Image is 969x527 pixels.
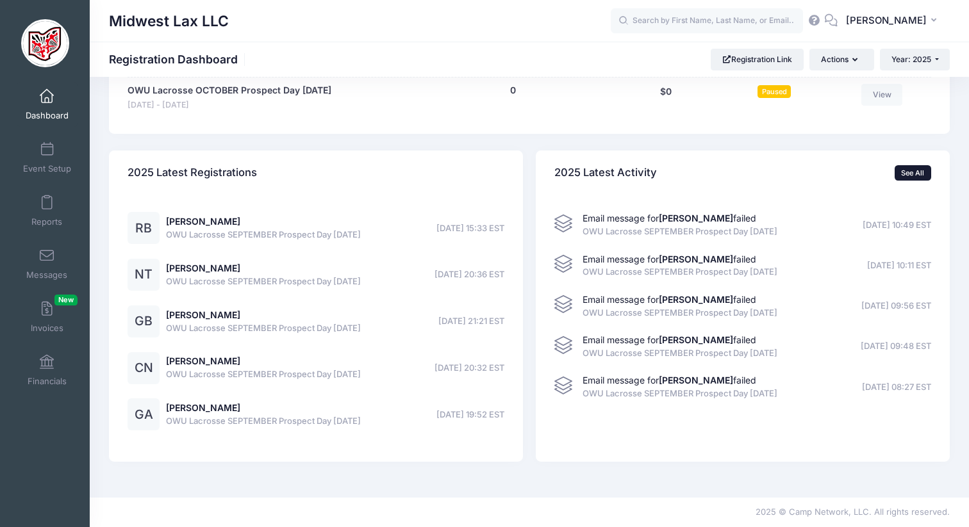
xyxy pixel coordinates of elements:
span: OWU Lacrosse SEPTEMBER Prospect Day [DATE] [583,347,777,360]
span: OWU Lacrosse SEPTEMBER Prospect Day [DATE] [166,229,361,241]
span: [DATE] 09:48 EST [861,340,931,353]
strong: [PERSON_NAME] [659,375,733,385]
span: 2025 © Camp Network, LLC. All rights reserved. [756,507,950,517]
input: Search by First Name, Last Name, or Email... [611,8,803,34]
span: Messages [26,270,67,280]
span: [DATE] 10:11 EST [867,259,931,272]
span: [DATE] 21:21 EST [438,315,504,328]
h4: 2025 Latest Activity [554,155,657,191]
a: OWU Lacrosse OCTOBER Prospect Day [DATE] [128,84,331,97]
img: Midwest Lax LLC [21,19,69,67]
button: Year: 2025 [880,49,950,70]
a: Reports [17,188,78,233]
a: [PERSON_NAME] [166,309,240,320]
span: [DATE] - [DATE] [128,99,331,111]
strong: [PERSON_NAME] [659,213,733,223]
span: [DATE] 10:49 EST [863,219,931,232]
span: Reports [31,216,62,227]
span: Email message for failed [583,334,756,345]
span: [DATE] 15:33 EST [436,222,504,235]
span: OWU Lacrosse SEPTEMBER Prospect Day [DATE] [583,225,777,238]
a: [PERSON_NAME] [166,263,240,273]
span: Email message for failed [583,375,756,385]
span: [DATE] 20:36 EST [435,268,504,281]
a: Registration Link [711,49,804,70]
a: Financials [17,348,78,393]
span: Dashboard [26,110,69,121]
span: Financials [28,376,67,387]
a: Event Setup [17,135,78,180]
button: [PERSON_NAME] [838,6,950,36]
span: OWU Lacrosse SEPTEMBER Prospect Day [DATE] [166,275,361,288]
a: GA [128,410,160,421]
span: Invoices [31,323,63,334]
button: Actions [809,49,874,70]
h1: Midwest Lax LLC [109,6,229,36]
span: OWU Lacrosse SEPTEMBER Prospect Day [DATE] [166,368,361,381]
span: [DATE] 08:27 EST [862,381,931,394]
button: 0 [510,84,516,97]
span: [DATE] 09:56 EST [861,300,931,312]
span: Email message for failed [583,294,756,305]
span: Event Setup [23,163,71,174]
a: [PERSON_NAME] [166,216,240,227]
strong: [PERSON_NAME] [659,334,733,345]
span: [DATE] 20:32 EST [435,362,504,375]
div: RB [128,212,160,244]
a: See All [895,165,931,181]
div: GA [128,398,160,430]
a: [PERSON_NAME] [166,355,240,366]
span: [PERSON_NAME] [846,13,927,28]
a: CN [128,363,160,374]
a: View [861,84,902,106]
div: $0 [609,84,722,111]
a: Dashboard [17,82,78,127]
a: Messages [17,241,78,286]
div: GB [128,305,160,337]
strong: [PERSON_NAME] [659,254,733,264]
strong: [PERSON_NAME] [659,294,733,305]
span: [DATE] 19:52 EST [436,409,504,421]
h4: 2025 Latest Registrations [128,155,257,191]
div: NT [128,259,160,291]
span: OWU Lacrosse SEPTEMBER Prospect Day [DATE] [166,415,361,428]
span: Email message for failed [583,254,756,264]
a: NT [128,270,160,280]
span: OWU Lacrosse SEPTEMBER Prospect Day [DATE] [583,266,777,279]
a: GB [128,316,160,327]
span: Email message for failed [583,213,756,223]
a: [PERSON_NAME] [166,402,240,413]
span: Year: 2025 [891,54,931,64]
span: New [54,295,78,305]
a: InvoicesNew [17,295,78,339]
span: OWU Lacrosse SEPTEMBER Prospect Day [DATE] [166,322,361,335]
h1: Registration Dashboard [109,53,249,66]
span: Paused [758,85,791,97]
div: CN [128,352,160,384]
span: OWU Lacrosse SEPTEMBER Prospect Day [DATE] [583,307,777,320]
a: RB [128,223,160,234]
span: OWU Lacrosse SEPTEMBER Prospect Day [DATE] [583,387,777,400]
